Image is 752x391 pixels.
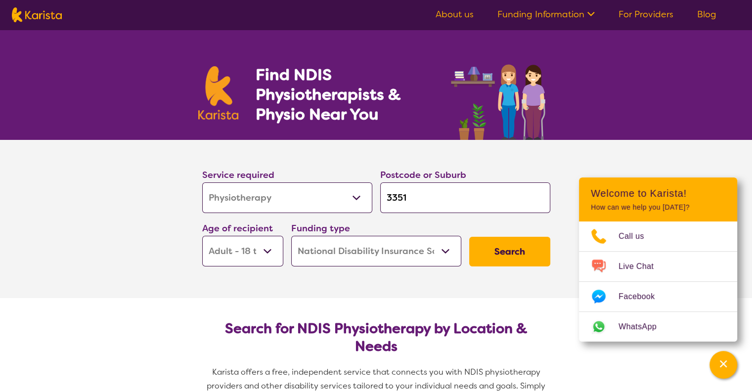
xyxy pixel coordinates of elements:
h1: Find NDIS Physiotherapists & Physio Near You [255,65,438,124]
span: Facebook [619,289,666,304]
a: Web link opens in a new tab. [579,312,737,342]
label: Service required [202,169,274,181]
a: About us [436,8,474,20]
button: Channel Menu [709,351,737,379]
label: Funding type [291,222,350,234]
img: physiotherapy [448,53,554,140]
div: Channel Menu [579,177,737,342]
h2: Search for NDIS Physiotherapy by Location & Needs [210,320,542,355]
span: Call us [619,229,656,244]
a: For Providers [619,8,673,20]
img: Karista logo [198,66,239,120]
label: Age of recipient [202,222,273,234]
p: How can we help you [DATE]? [591,203,725,212]
button: Search [469,237,550,266]
input: Type [380,182,550,213]
a: Funding Information [497,8,595,20]
ul: Choose channel [579,221,737,342]
h2: Welcome to Karista! [591,187,725,199]
span: Live Chat [619,259,665,274]
a: Blog [697,8,716,20]
img: Karista logo [12,7,62,22]
span: WhatsApp [619,319,668,334]
label: Postcode or Suburb [380,169,466,181]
